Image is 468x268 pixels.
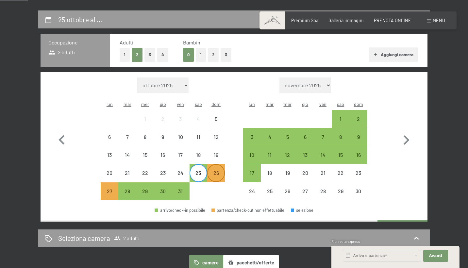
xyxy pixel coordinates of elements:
div: 4 [190,116,207,133]
div: Sat Oct 04 2025 [190,110,207,127]
div: Sat Nov 01 2025 [332,110,349,127]
div: 10 [244,152,260,169]
div: Wed Nov 05 2025 [278,128,296,146]
div: partenza/check-out non effettuabile [207,146,225,164]
div: Sun Nov 23 2025 [350,164,367,182]
div: Sat Nov 08 2025 [332,128,349,146]
div: Sat Nov 15 2025 [332,146,349,164]
div: partenza/check-out non effettuabile [207,128,225,146]
div: 2 [350,116,367,133]
div: 2 [155,116,171,133]
div: Tue Oct 21 2025 [118,164,136,182]
div: 22 [137,170,153,187]
div: 12 [208,134,224,151]
div: partenza/check-out non effettuabile [211,208,285,212]
div: 29 [137,189,153,205]
div: 5 [279,134,295,151]
div: partenza/check-out non effettuabile [296,182,314,200]
div: Sun Nov 09 2025 [350,128,367,146]
div: partenza/check-out non effettuabile [314,182,332,200]
div: Sun Oct 05 2025 [207,110,225,127]
div: Fri Oct 24 2025 [172,164,189,182]
button: 2 [208,48,219,61]
div: 1 [332,116,349,133]
abbr: martedì [266,101,274,107]
div: selezione [291,208,314,212]
div: partenza/check-out possibile [190,164,207,182]
button: Mese precedente [52,77,71,200]
div: partenza/check-out possibile [332,146,349,164]
div: Fri Oct 17 2025 [172,146,189,164]
div: partenza/check-out possibile [314,146,332,164]
div: Wed Oct 08 2025 [136,128,154,146]
div: Sat Nov 29 2025 [332,182,349,200]
div: partenza/check-out non effettuabile [190,128,207,146]
div: Thu Nov 27 2025 [296,182,314,200]
div: 30 [155,189,171,205]
button: 3 [144,48,155,61]
button: 1 [196,48,206,61]
div: partenza/check-out non effettuabile [154,128,172,146]
div: Thu Nov 06 2025 [296,128,314,146]
div: partenza/check-out non effettuabile [350,164,367,182]
div: partenza/check-out possibile [314,128,332,146]
div: partenza/check-out possibile [332,110,349,127]
span: Adulti [120,39,133,45]
div: Mon Oct 20 2025 [101,164,118,182]
button: 4 [157,48,168,61]
button: Vai a «Camera» [377,220,427,236]
button: Avanti [423,250,448,262]
div: Fri Oct 03 2025 [172,110,189,127]
div: Mon Nov 03 2025 [243,128,261,146]
div: 19 [208,152,224,169]
div: partenza/check-out non effettuabile [136,164,154,182]
div: Sun Nov 02 2025 [350,110,367,127]
div: Sun Oct 19 2025 [207,146,225,164]
span: 2 adulti [48,49,75,56]
div: partenza/check-out possibile [332,128,349,146]
div: Tue Oct 28 2025 [118,182,136,200]
a: PRENOTA ONLINE [374,18,411,23]
div: 18 [261,170,278,187]
div: Mon Nov 17 2025 [243,164,261,182]
div: 31 [172,189,189,205]
div: partenza/check-out non effettuabile [154,146,172,164]
div: partenza/check-out non effettuabile [154,110,172,127]
div: Thu Oct 02 2025 [154,110,172,127]
div: Wed Nov 19 2025 [278,164,296,182]
div: 9 [155,134,171,151]
div: 25 [190,170,207,187]
div: 6 [101,134,118,151]
div: 8 [332,134,349,151]
div: partenza/check-out non effettuabile [101,164,118,182]
div: partenza/check-out non effettuabile [350,182,367,200]
div: partenza/check-out non effettuabile [136,146,154,164]
span: Bambini [183,39,202,45]
div: 12 [279,152,295,169]
div: Fri Oct 10 2025 [172,128,189,146]
div: partenza/check-out possibile [243,146,261,164]
div: 28 [315,189,331,205]
div: Sun Nov 30 2025 [350,182,367,200]
div: Wed Oct 01 2025 [136,110,154,127]
div: partenza/check-out non effettuabile [332,182,349,200]
div: 9 [350,134,367,151]
div: 20 [101,170,118,187]
span: Premium Spa [291,18,318,23]
div: partenza/check-out non effettuabile [118,128,136,146]
div: partenza/check-out non effettuabile [101,128,118,146]
div: partenza/check-out possibile [154,182,172,200]
abbr: giovedì [160,101,166,107]
div: Sun Oct 26 2025 [207,164,225,182]
div: partenza/check-out non effettuabile [118,146,136,164]
div: Mon Oct 06 2025 [101,128,118,146]
div: Tue Nov 04 2025 [261,128,278,146]
div: partenza/check-out possibile [261,128,278,146]
div: Sat Nov 22 2025 [332,164,349,182]
div: partenza/check-out non effettuabile [190,110,207,127]
div: Sat Oct 18 2025 [190,146,207,164]
div: partenza/check-out non effettuabile [261,164,278,182]
div: Fri Nov 14 2025 [314,146,332,164]
div: Thu Oct 16 2025 [154,146,172,164]
abbr: domenica [354,101,363,107]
